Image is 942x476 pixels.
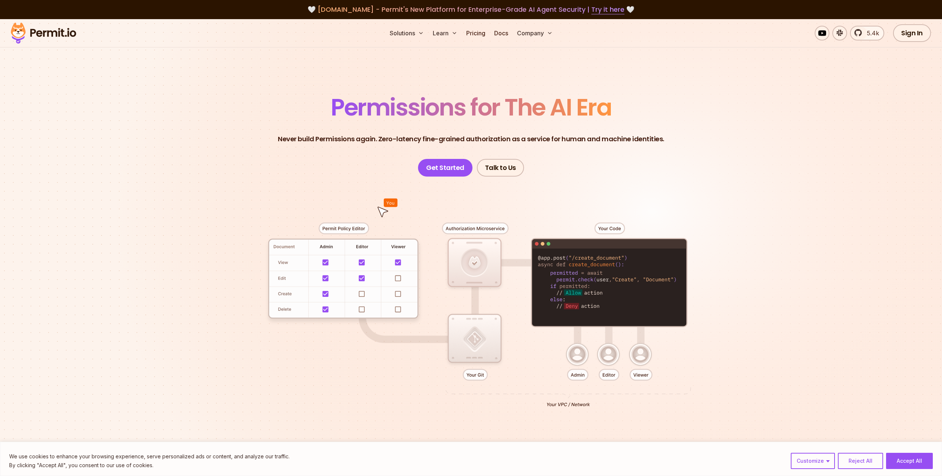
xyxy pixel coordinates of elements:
span: Permissions for The AI Era [331,91,611,124]
button: Company [514,26,556,40]
div: 🤍 🤍 [18,4,924,15]
button: Accept All [886,453,933,469]
button: Solutions [387,26,427,40]
a: Try it here [591,5,624,14]
button: Learn [430,26,460,40]
a: Get Started [418,159,472,177]
p: By clicking "Accept All", you consent to our use of cookies. [9,461,290,470]
a: Sign In [893,24,931,42]
span: [DOMAIN_NAME] - Permit's New Platform for Enterprise-Grade AI Agent Security | [318,5,624,14]
p: We use cookies to enhance your browsing experience, serve personalized ads or content, and analyz... [9,452,290,461]
p: Never build Permissions again. Zero-latency fine-grained authorization as a service for human and... [278,134,664,144]
button: Reject All [838,453,883,469]
span: 5.4k [863,29,879,38]
a: Docs [491,26,511,40]
a: Talk to Us [477,159,524,177]
a: 5.4k [850,26,884,40]
img: Permit logo [7,21,79,46]
a: Pricing [463,26,488,40]
button: Customize [791,453,835,469]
